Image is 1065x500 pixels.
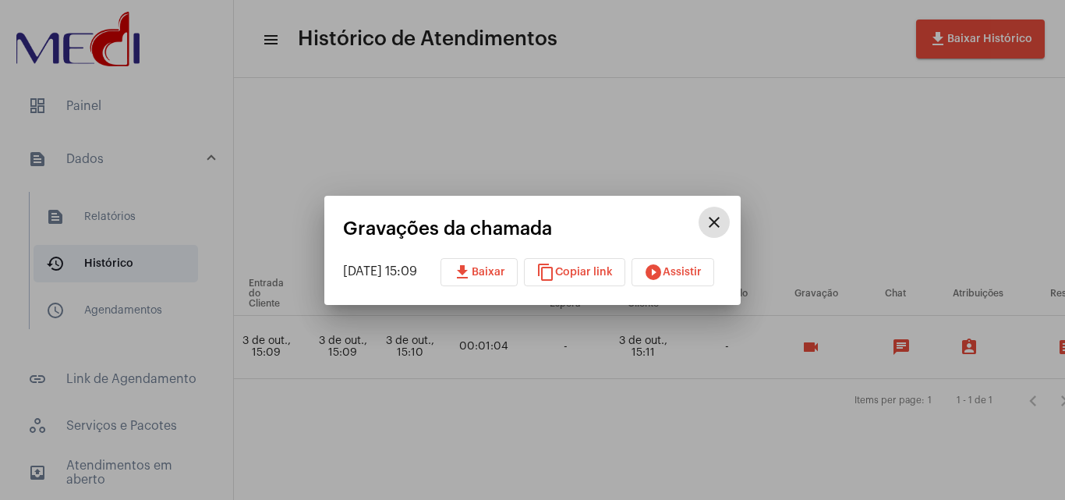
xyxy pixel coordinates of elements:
[343,218,699,239] mat-card-title: Gravações da chamada
[453,267,505,278] span: Baixar
[524,258,625,286] button: Copiar link
[536,267,613,278] span: Copiar link
[644,263,663,282] mat-icon: play_circle_filled
[441,258,518,286] button: Baixar
[343,265,417,278] span: [DATE] 15:09
[536,263,555,282] mat-icon: content_copy
[453,263,472,282] mat-icon: download
[644,267,702,278] span: Assistir
[632,258,714,286] button: Assistir
[705,213,724,232] mat-icon: close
